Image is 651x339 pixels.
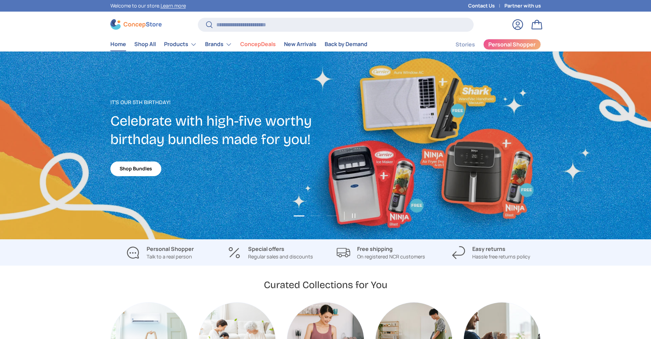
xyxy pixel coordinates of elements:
strong: Personal Shopper [147,245,194,253]
a: ConcepDeals [240,38,276,51]
a: New Arrivals [284,38,316,51]
a: Shop Bundles [110,161,161,176]
p: Hassle free returns policy [472,253,530,260]
a: Free shipping On registered NCR customers [331,245,431,260]
span: Personal Shopper [488,42,535,47]
h2: Celebrate with high-five worthy birthday bundles made for you! [110,112,326,149]
a: Shop All [134,38,156,51]
strong: Free shipping [357,245,393,253]
a: Learn more [161,2,186,9]
p: Regular sales and discounts [248,253,313,260]
summary: Brands [201,38,236,51]
a: Easy returns Hassle free returns policy [442,245,541,260]
h2: Curated Collections for You [264,279,388,291]
a: Home [110,38,126,51]
nav: Primary [110,38,367,51]
strong: Easy returns [472,245,505,253]
a: Brands [205,38,232,51]
p: Talk to a real person [147,253,194,260]
p: On registered NCR customers [357,253,425,260]
a: Partner with us [504,2,541,10]
p: It's our 5th Birthday! [110,98,326,107]
a: Stories [456,38,475,51]
a: Personal Shopper Talk to a real person [110,245,210,260]
a: Personal Shopper [483,39,541,50]
a: Products [164,38,197,51]
nav: Secondary [439,38,541,51]
p: Welcome to our store. [110,2,186,10]
summary: Products [160,38,201,51]
img: ConcepStore [110,19,162,30]
strong: Special offers [248,245,284,253]
a: Special offers Regular sales and discounts [221,245,320,260]
a: Contact Us [468,2,504,10]
a: Back by Demand [325,38,367,51]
